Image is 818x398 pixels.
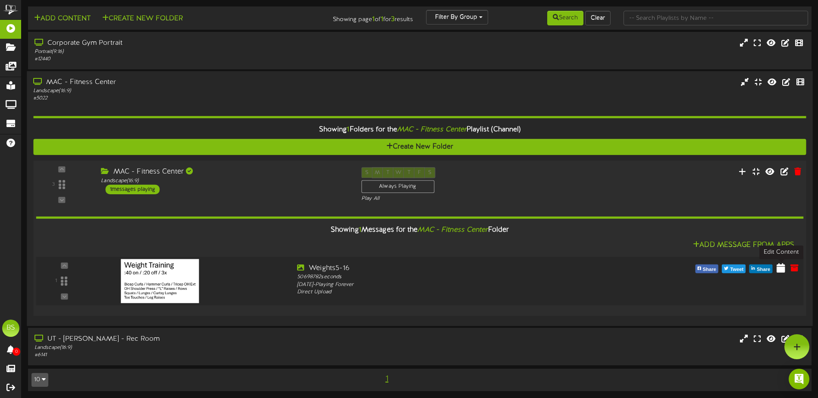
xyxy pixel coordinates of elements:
[701,265,718,274] span: Share
[101,177,348,184] div: Landscape ( 16:9 )
[381,16,383,23] strong: 1
[361,195,543,202] div: Play All
[106,185,160,194] div: 1 messages playing
[695,264,718,273] button: Share
[297,281,607,289] div: [DATE] - Playing Forever
[361,180,434,193] div: Always Playing
[585,11,611,25] button: Clear
[426,10,488,25] button: Filter By Group
[547,11,583,25] button: Search
[33,95,348,102] div: # 5022
[13,348,20,356] span: 0
[372,16,375,23] strong: 1
[728,265,745,274] span: Tweet
[34,38,348,48] div: Corporate Gym Portrait
[2,320,19,337] div: BS
[100,13,185,24] button: Create New Folder
[34,351,348,359] div: # 6141
[121,259,199,303] img: e08f1526-098c-423f-b940-57f73f217655.jpg
[297,289,607,296] div: Direct Upload
[359,226,361,234] span: 1
[722,264,746,273] button: Tweet
[29,221,810,239] div: Showing Messages for the Folder
[34,334,348,344] div: UT - [PERSON_NAME] - Rec Room
[27,121,812,139] div: Showing Folders for the Playlist (Channel)
[690,239,797,250] button: Add Message From Apps
[347,126,349,134] span: 1
[33,78,348,87] div: MAC - Fitness Center
[383,374,391,384] span: 1
[297,274,607,281] div: 50698782 seconds
[31,13,93,24] button: Add Content
[391,16,395,23] strong: 3
[33,139,806,155] button: Create New Folder
[33,87,348,95] div: Landscape ( 16:9 )
[755,265,772,274] span: Share
[624,11,808,25] input: -- Search Playlists by Name --
[31,373,48,387] button: 10
[34,48,348,56] div: Portrait ( 9:16 )
[417,226,488,234] i: MAC - Fitness Center
[34,344,348,351] div: Landscape ( 16:9 )
[789,369,809,389] div: Open Intercom Messenger
[749,264,773,273] button: Share
[288,10,420,25] div: Showing page of for results
[101,167,348,177] div: MAC - Fitness Center
[34,56,348,63] div: # 12440
[397,126,467,134] i: MAC - Fitness Center
[297,264,607,274] div: Weights5-16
